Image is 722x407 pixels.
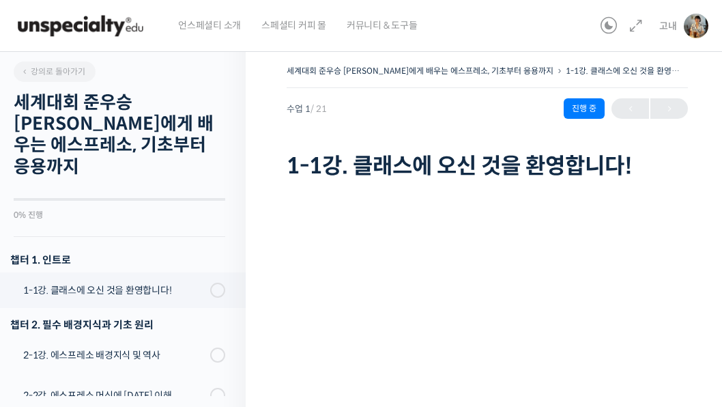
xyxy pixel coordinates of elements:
[287,66,553,76] a: 세계대회 준우승 [PERSON_NAME]에게 배우는 에스프레소, 기초부터 응용까지
[23,283,206,298] div: 1-1강. 클래스에 오신 것을 환영합니다!
[287,104,327,113] span: 수업 1
[566,66,697,76] a: 1-1강. 클래스에 오신 것을 환영합니다!
[14,211,225,219] div: 0% 진행
[10,315,225,334] div: 챕터 2. 필수 배경지식과 기초 원리
[23,388,206,403] div: 2-2강. 에스프레소 머신에 [DATE] 이해
[10,251,225,269] h3: 챕터 1. 인트로
[23,348,206,363] div: 2-1강. 에스프레소 배경지식 및 역사
[287,153,688,179] h1: 1-1강. 클래스에 오신 것을 환영합니다!
[20,66,85,76] span: 강의로 돌아가기
[14,61,96,82] a: 강의로 돌아가기
[659,20,677,32] span: 고내
[14,92,225,178] h2: 세계대회 준우승 [PERSON_NAME]에게 배우는 에스프레소, 기초부터 응용까지
[311,103,327,115] span: / 21
[564,98,605,119] div: 진행 중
